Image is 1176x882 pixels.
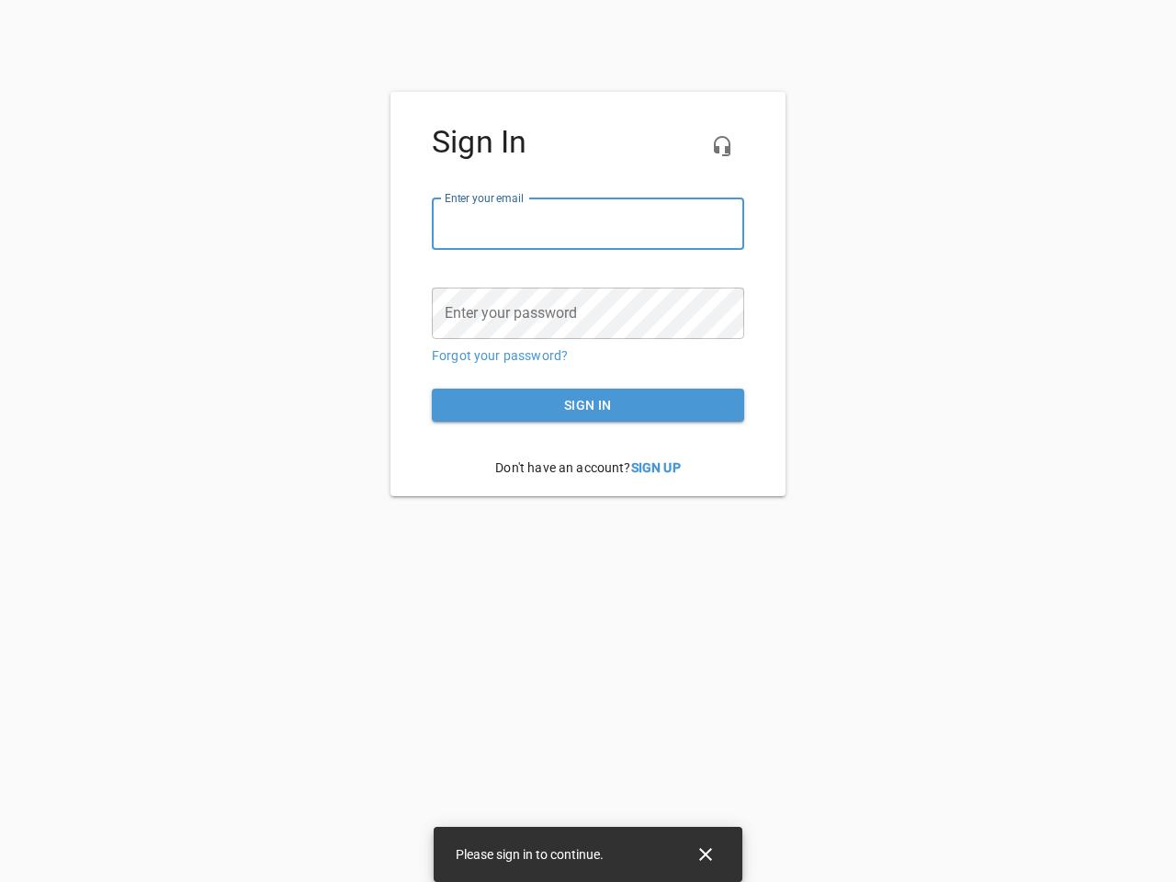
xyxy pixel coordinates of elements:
button: Close [684,832,728,876]
iframe: Chat [775,207,1162,868]
button: Sign in [432,389,744,423]
a: Forgot your password? [432,348,568,363]
p: Don't have an account? [432,445,744,492]
span: Please sign in to continue. [456,847,604,862]
a: Sign Up [631,460,681,475]
h4: Sign In [432,124,744,161]
span: Sign in [447,394,729,417]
